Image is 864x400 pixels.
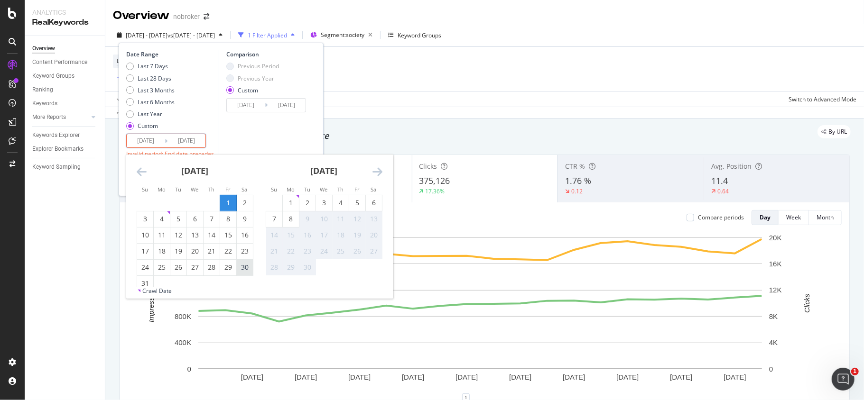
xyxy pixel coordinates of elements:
button: Day [752,210,779,225]
td: Not available. Wednesday, September 24, 2025 [316,243,333,259]
div: Last Year [138,110,162,118]
div: Crawl Date [142,287,172,295]
div: 23 [299,246,316,256]
span: vs [DATE] - [DATE] [167,31,215,39]
td: Choose Friday, August 29, 2025 as your check-out date. It’s available. [220,259,237,275]
div: 13 [366,214,382,224]
td: Choose Sunday, August 10, 2025 as your check-out date. It’s available. [137,227,154,243]
td: Not available. Friday, September 19, 2025 [349,227,366,243]
div: 20 [187,246,203,256]
div: Switch to Advanced Mode [789,95,856,103]
td: Choose Wednesday, August 27, 2025 as your check-out date. It’s available. [187,259,204,275]
text: Impressions [147,284,155,322]
div: 4 [154,214,170,224]
text: [DATE] [724,373,746,381]
text: 4K [769,338,778,346]
td: Selected as start date. Friday, August 1, 2025 [220,195,237,211]
div: 17.36% [426,187,445,195]
div: 3 [316,198,332,208]
text: [DATE] [348,373,371,381]
div: 8 [283,214,299,224]
td: Choose Sunday, August 31, 2025 as your check-out date. It’s available. [137,275,154,291]
td: Choose Sunday, August 3, 2025 as your check-out date. It’s available. [137,211,154,227]
span: 375,126 [419,175,450,186]
div: Keywords [32,99,57,109]
div: Date Range [126,50,216,58]
div: Keyword Groups [32,71,74,81]
div: Previous Period [238,62,279,70]
div: 2 [299,198,316,208]
td: Choose Monday, August 11, 2025 as your check-out date. It’s available. [154,227,170,243]
small: We [191,186,199,193]
input: Start Date [127,134,165,147]
div: Last 7 Days [138,62,168,70]
div: 5 [170,214,186,224]
td: Not available. Tuesday, September 30, 2025 [299,259,316,275]
div: 20 [366,230,382,240]
div: 10 [316,214,332,224]
td: Choose Friday, August 15, 2025 as your check-out date. It’s available. [220,227,237,243]
div: RealKeywords [32,17,97,28]
div: 31 [137,279,153,288]
span: 1 [851,368,859,375]
td: Not available. Thursday, September 11, 2025 [333,211,349,227]
span: Avg. Position [711,162,752,171]
div: Month [817,213,834,221]
div: 7 [204,214,220,224]
td: Choose Thursday, August 7, 2025 as your check-out date. It’s available. [204,211,220,227]
small: Su [142,186,148,193]
div: 25 [154,263,170,272]
td: Choose Saturday, August 2, 2025 as your check-out date. It’s available. [237,195,253,211]
td: Choose Tuesday, September 2, 2025 as your check-out date. It’s available. [299,195,316,211]
div: 24 [137,263,153,272]
div: Ranking [32,85,53,95]
td: Choose Monday, September 8, 2025 as your check-out date. It’s available. [283,211,299,227]
td: Choose Monday, September 1, 2025 as your check-out date. It’s available. [283,195,299,211]
div: Day [760,213,771,221]
text: [DATE] [509,373,531,381]
div: Keywords Explorer [32,130,80,140]
div: 1 [283,198,299,208]
div: 30 [237,263,253,272]
button: Add Filter [113,72,151,83]
td: Choose Thursday, September 4, 2025 as your check-out date. It’s available. [333,195,349,211]
div: 10 [137,230,153,240]
div: Custom [238,86,258,94]
button: Segment:society [307,27,376,43]
a: More Reports [32,112,89,122]
div: More Reports [32,112,66,122]
div: Last 3 Months [126,86,175,94]
div: 6 [187,214,203,224]
text: Clicks [803,293,811,312]
strong: [DATE] [311,165,338,176]
div: Overview [32,44,55,54]
div: Previous Year [238,74,274,82]
div: Compare periods [698,213,744,221]
button: Switch to Advanced Mode [785,91,856,107]
div: 18 [333,230,349,240]
div: 27 [366,246,382,256]
div: 11 [154,230,170,240]
div: 12 [170,230,186,240]
small: Mo [158,186,166,193]
div: 13 [187,230,203,240]
td: Choose Sunday, August 17, 2025 as your check-out date. It’s available. [137,243,154,259]
span: 11.4 [711,175,728,186]
td: Choose Saturday, August 23, 2025 as your check-out date. It’s available. [237,243,253,259]
a: Ranking [32,85,98,95]
td: Choose Sunday, August 24, 2025 as your check-out date. It’s available. [137,259,154,275]
td: Not available. Monday, September 15, 2025 [283,227,299,243]
div: nobroker [173,12,200,21]
small: Sa [242,186,248,193]
div: Last Year [126,110,175,118]
div: 26 [349,246,365,256]
div: Last 7 Days [126,62,175,70]
div: Invalid period: End date precedes start date [126,150,216,166]
small: Th [208,186,214,193]
small: Fr [354,186,360,193]
td: Choose Thursday, August 21, 2025 as your check-out date. It’s available. [204,243,220,259]
div: Move forward to switch to the next month. [372,166,382,178]
div: 29 [220,263,236,272]
text: 400K [175,338,191,346]
td: Choose Thursday, August 28, 2025 as your check-out date. It’s available. [204,259,220,275]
